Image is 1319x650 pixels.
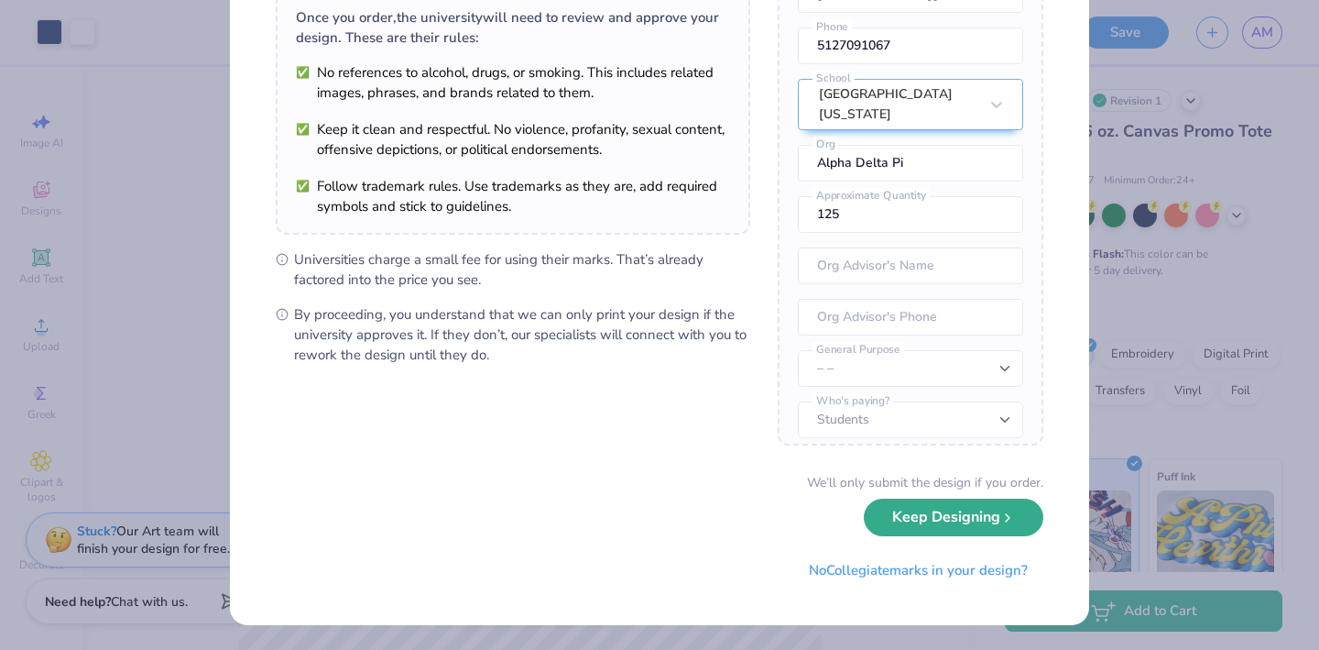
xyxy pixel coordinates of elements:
[296,119,730,160] li: Keep it clean and respectful. No violence, profanity, sexual content, offensive depictions, or po...
[798,145,1023,182] input: Org
[864,499,1043,536] button: Keep Designing
[296,62,730,103] li: No references to alcohol, drugs, or smoking. This includes related images, phrases, and brands re...
[798,196,1023,233] input: Approximate Quantity
[798,299,1023,336] input: Org Advisor's Phone
[294,249,750,290] span: Universities charge a small fee for using their marks. That’s already factored into the price you...
[793,552,1043,589] button: NoCollegiatemarks in your design?
[296,7,730,48] div: Once you order, the university will need to review and approve your design. These are their rules:
[296,176,730,216] li: Follow trademark rules. Use trademarks as they are, add required symbols and stick to guidelines.
[819,84,978,125] div: [GEOGRAPHIC_DATA][US_STATE]
[807,473,1043,492] div: We’ll only submit the design if you order.
[798,248,1023,284] input: Org Advisor's Name
[294,304,750,365] span: By proceeding, you understand that we can only print your design if the university approves it. I...
[798,28,1023,64] input: Phone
